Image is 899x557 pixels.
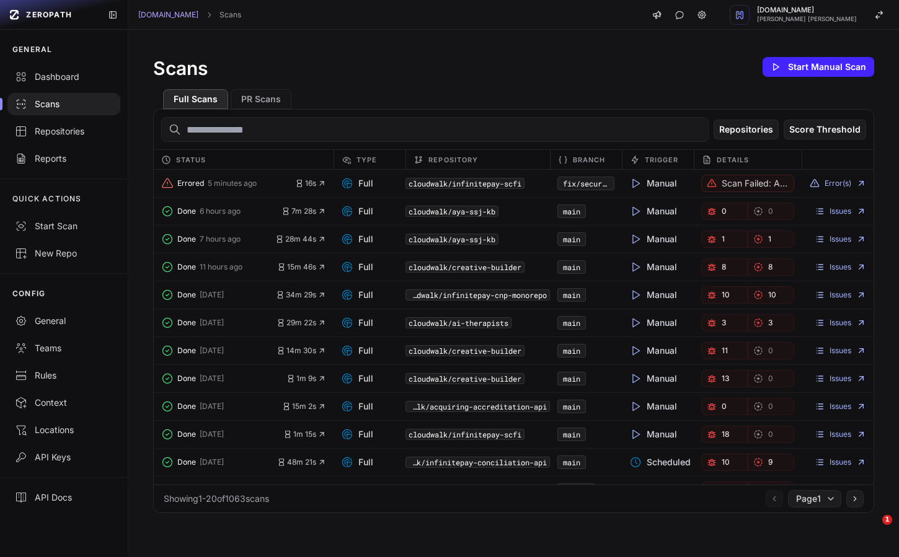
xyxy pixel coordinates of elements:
[768,457,773,467] span: 9
[629,177,677,190] span: Manual
[815,234,866,244] a: Issues
[277,457,326,467] button: 48m 21s
[722,346,728,356] span: 11
[161,230,275,248] button: Done 7 hours ago
[405,401,549,412] code: cloudwalk/acquiring-accreditation-api
[161,258,277,276] button: Done 11 hours ago
[815,429,866,439] a: Issues
[722,457,730,467] span: 10
[748,342,794,359] button: 0
[286,374,326,384] button: 1m 9s
[717,152,750,167] span: Details
[161,203,281,220] button: Done 6 hours ago
[722,401,727,411] span: 0
[784,120,866,139] button: Score Threshold
[295,178,326,188] button: 16s
[15,451,113,463] div: API Keys
[200,374,224,384] span: [DATE]
[768,262,773,272] span: 8
[341,233,373,245] span: Full
[15,491,113,504] div: API Docs
[277,262,326,272] button: 15m 46s
[200,401,224,411] span: [DATE]
[722,429,729,439] span: 18
[748,398,794,415] a: 0
[701,454,748,471] a: 10
[200,262,242,272] span: 11 hours ago
[748,258,794,276] button: 8
[405,206,498,217] code: cloudwalk/aya-ssj-kb
[161,286,276,304] button: Done [DATE]
[177,290,196,300] span: Done
[629,484,691,496] span: Scheduled
[701,342,748,359] a: 11
[282,401,326,411] button: 15m 2s
[405,345,525,356] code: cloudwalk/creative-builder
[722,318,726,328] span: 3
[428,152,478,167] span: Repository
[701,203,748,220] button: 0
[341,317,373,329] span: Full
[15,424,113,436] div: Locations
[810,178,866,188] button: Error(s)
[768,401,773,411] span: 0
[177,234,196,244] span: Done
[275,234,326,244] button: 28m 44s
[405,457,549,468] button: cloudwalk/infinitepay-conciliation-api
[341,261,373,273] span: Full
[563,318,580,328] a: main
[276,290,326,300] button: 34m 29s
[153,57,208,79] h1: Scans
[283,429,326,439] button: 1m 15s
[405,178,525,189] code: cloudwalk/infinitepay-scfi
[748,454,794,471] a: 9
[208,178,257,188] span: 5 minutes ago
[277,318,326,328] button: 29m 22s
[277,346,326,356] span: 14m 30s
[341,456,373,468] span: Full
[161,426,283,443] button: Done [DATE]
[701,426,748,443] button: 18
[161,175,295,192] button: Errored 5 minutes ago
[15,342,113,354] div: Teams
[768,290,776,300] span: 10
[563,178,645,188] a: fix/security-issues
[768,318,773,328] span: 3
[748,203,794,220] a: 0
[701,370,748,387] button: 13
[796,493,821,505] span: Page 1
[15,315,113,327] div: General
[815,262,866,272] a: Issues
[722,177,789,190] p: Scan failed: An unknown error occurred. We're investigating it.
[161,454,277,471] button: Done [DATE]
[219,10,241,20] a: Scans
[563,457,580,467] a: main
[629,344,677,357] span: Manual
[161,314,277,331] button: Done [DATE]
[281,206,326,216] span: 7m 28s
[341,344,373,357] span: Full
[701,314,748,331] button: 3
[768,234,771,244] span: 1
[768,429,773,439] span: 0
[26,10,72,20] span: ZEROPATH
[405,429,525,440] code: cloudwalk/infinitepay-scfi
[748,230,794,248] a: 1
[701,286,748,304] a: 10
[405,234,498,245] code: cloudwalk/aya-ssj-kb
[815,318,866,328] a: Issues
[768,206,773,216] span: 0
[563,206,580,216] a: main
